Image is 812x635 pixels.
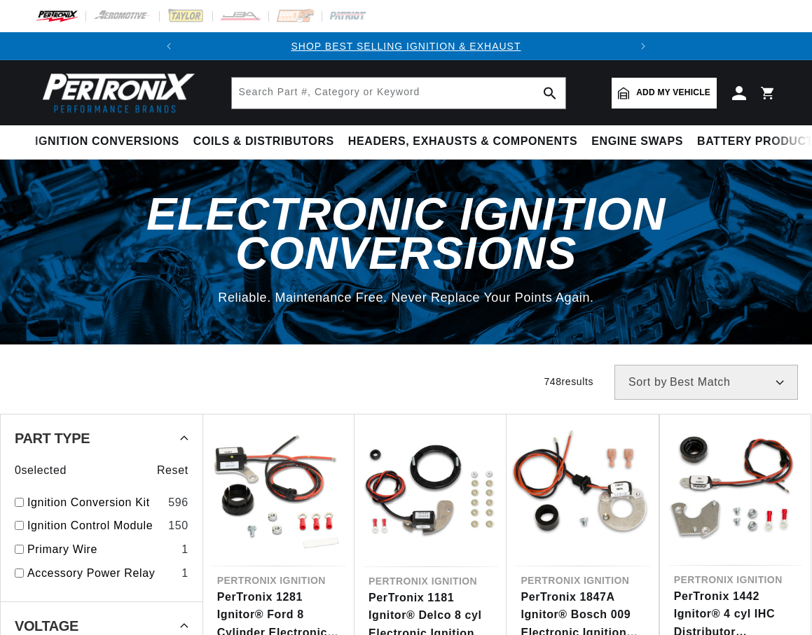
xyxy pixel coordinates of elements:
div: 1 of 2 [183,39,628,54]
input: Search Part #, Category or Keyword [232,78,565,109]
span: Ignition Conversions [35,134,179,149]
button: Translation missing: en.sections.announcements.previous_announcement [155,32,183,60]
a: Ignition Control Module [27,517,163,535]
div: 1 [181,540,188,559]
button: search button [535,78,565,109]
div: Announcement [183,39,628,54]
div: 596 [168,494,188,512]
a: Ignition Conversion Kit [27,494,163,512]
a: Accessory Power Relay [27,564,176,582]
span: 748 results [544,376,593,387]
summary: Ignition Conversions [35,125,186,158]
div: 150 [168,517,188,535]
span: 0 selected [15,461,67,480]
span: Electronic Ignition Conversions [146,188,666,278]
a: Primary Wire [27,540,176,559]
button: Translation missing: en.sections.announcements.next_announcement [629,32,657,60]
span: Headers, Exhausts & Components [348,134,577,149]
summary: Engine Swaps [584,125,690,158]
span: Coils & Distributors [193,134,334,149]
a: SHOP BEST SELLING IGNITION & EXHAUST [291,41,521,52]
span: Reliable. Maintenance Free. Never Replace Your Points Again. [218,291,593,305]
span: Voltage [15,619,78,633]
span: Add my vehicle [636,86,710,99]
select: Sort by [614,365,798,400]
summary: Coils & Distributors [186,125,341,158]
a: Add my vehicle [612,78,717,109]
div: 1 [181,564,188,582]
span: Engine Swaps [591,134,683,149]
span: Reset [157,461,188,480]
span: Sort by [628,377,667,388]
span: Part Type [15,431,90,445]
img: Pertronix [35,69,196,117]
summary: Headers, Exhausts & Components [341,125,584,158]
